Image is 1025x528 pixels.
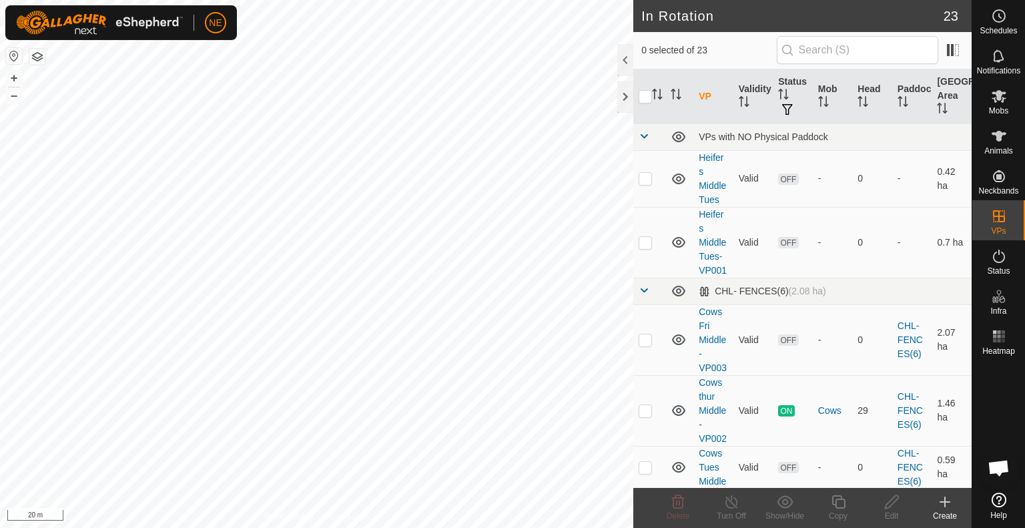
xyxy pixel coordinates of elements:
td: Valid [733,446,773,489]
span: OFF [778,237,798,248]
td: Valid [733,375,773,446]
td: - [892,150,932,207]
td: Valid [733,207,773,278]
div: Turn Off [705,510,758,522]
span: Infra [990,307,1006,315]
td: Valid [733,304,773,375]
div: Open chat [979,448,1019,488]
td: 0.59 ha [932,446,972,489]
h2: In Rotation [641,8,944,24]
a: Heifers Middle Tues [699,152,726,205]
span: Animals [984,147,1013,155]
p-sorticon: Activate to sort [818,98,829,109]
p-sorticon: Activate to sort [937,105,948,115]
span: (2.08 ha) [789,286,826,296]
td: 0.42 ha [932,150,972,207]
a: Privacy Policy [264,511,314,523]
span: 23 [944,6,958,26]
div: Copy [811,510,865,522]
td: 0 [852,304,892,375]
input: Search (S) [777,36,938,64]
span: OFF [778,334,798,346]
img: Gallagher Logo [16,11,183,35]
th: Mob [813,69,853,124]
span: Status [987,267,1010,275]
td: - [892,207,932,278]
a: CHL- FENCES(6) [898,448,923,487]
td: 29 [852,375,892,446]
div: VPs with NO Physical Paddock [699,131,966,142]
span: VPs [991,227,1006,235]
span: NE [209,16,222,30]
th: Paddock [892,69,932,124]
td: Valid [733,150,773,207]
span: ON [778,405,794,417]
p-sorticon: Activate to sort [739,98,749,109]
a: Heifers Middle Tues-VP001 [699,209,727,276]
p-sorticon: Activate to sort [898,98,908,109]
button: Reset Map [6,48,22,64]
td: 0.7 ha [932,207,972,278]
span: Heatmap [982,347,1015,355]
div: CHL- FENCES(6) [699,286,826,297]
th: [GEOGRAPHIC_DATA] Area [932,69,972,124]
th: Head [852,69,892,124]
a: Cows Fri Middle-VP003 [699,306,727,373]
button: – [6,87,22,103]
span: Notifications [977,67,1020,75]
span: 0 selected of 23 [641,43,776,57]
a: CHL- FENCES(6) [898,320,923,359]
td: 0 [852,150,892,207]
span: Delete [667,511,690,521]
a: Cows Tues Middle [699,448,726,487]
a: CHL- FENCES(6) [898,391,923,430]
div: - [818,172,847,186]
span: OFF [778,174,798,185]
div: - [818,461,847,475]
div: Edit [865,510,918,522]
a: Help [972,487,1025,525]
span: Neckbands [978,187,1018,195]
td: 0 [852,446,892,489]
p-sorticon: Activate to sort [671,91,681,101]
p-sorticon: Activate to sort [778,91,789,101]
p-sorticon: Activate to sort [652,91,663,101]
span: Schedules [980,27,1017,35]
span: Help [990,511,1007,519]
th: Status [773,69,813,124]
div: - [818,236,847,250]
div: Show/Hide [758,510,811,522]
a: Contact Us [330,511,369,523]
th: VP [693,69,733,124]
span: Mobs [989,107,1008,115]
th: Validity [733,69,773,124]
button: Map Layers [29,49,45,65]
div: Create [918,510,972,522]
td: 0 [852,207,892,278]
button: + [6,70,22,86]
a: Cows thur Middle-VP002 [699,377,727,444]
span: OFF [778,462,798,473]
p-sorticon: Activate to sort [858,98,868,109]
div: Cows [818,404,847,418]
td: 1.46 ha [932,375,972,446]
div: - [818,333,847,347]
td: 2.07 ha [932,304,972,375]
